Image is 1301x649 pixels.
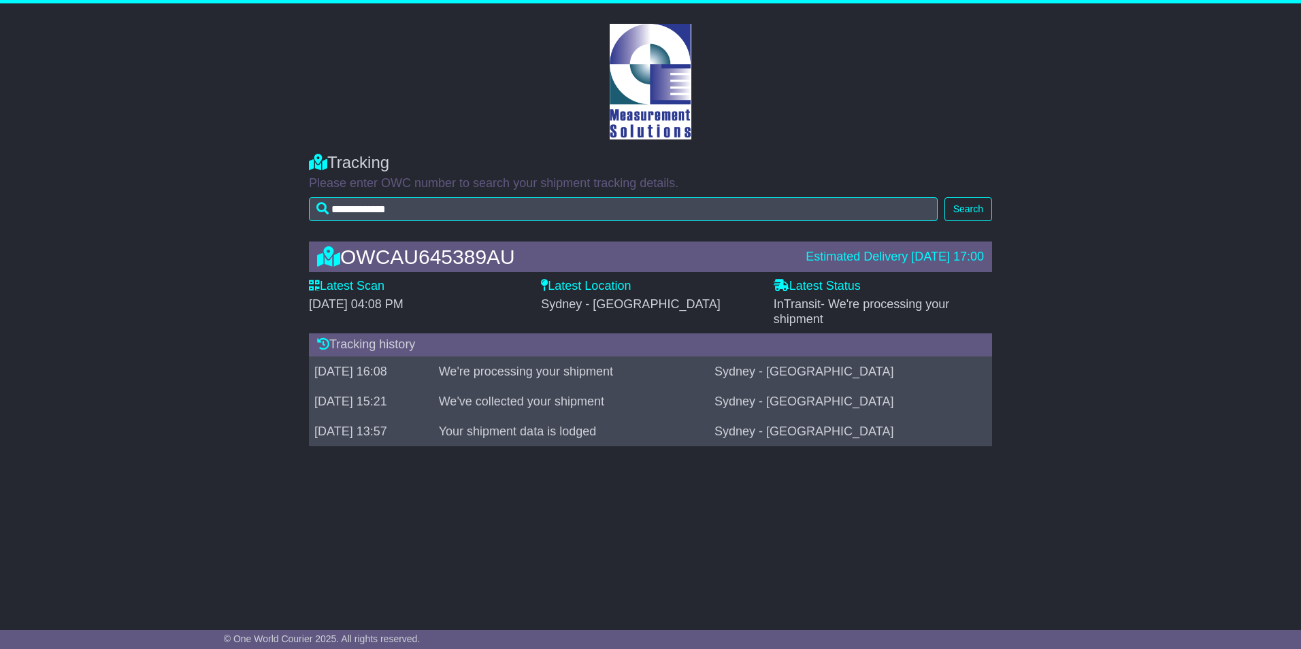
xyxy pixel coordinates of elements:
div: OWCAU645389AU [310,246,799,268]
td: Sydney - [GEOGRAPHIC_DATA] [709,416,992,446]
div: Tracking [309,153,992,173]
label: Latest Status [774,279,861,294]
span: [DATE] 04:08 PM [309,297,404,311]
td: [DATE] 16:08 [309,356,433,386]
span: © One World Courier 2025. All rights reserved. [224,633,421,644]
td: [DATE] 13:57 [309,416,433,446]
div: Estimated Delivery [DATE] 17:00 [806,250,984,265]
td: Sydney - [GEOGRAPHIC_DATA] [709,356,992,386]
span: InTransit [774,297,950,326]
img: GetCustomerLogo [610,24,691,139]
td: We're processing your shipment [433,356,709,386]
div: Tracking history [309,333,992,356]
label: Latest Location [541,279,631,294]
td: [DATE] 15:21 [309,386,433,416]
p: Please enter OWC number to search your shipment tracking details. [309,176,992,191]
span: - We're processing your shipment [774,297,950,326]
label: Latest Scan [309,279,384,294]
td: Sydney - [GEOGRAPHIC_DATA] [709,386,992,416]
span: Sydney - [GEOGRAPHIC_DATA] [541,297,720,311]
button: Search [944,197,992,221]
td: Your shipment data is lodged [433,416,709,446]
td: We've collected your shipment [433,386,709,416]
